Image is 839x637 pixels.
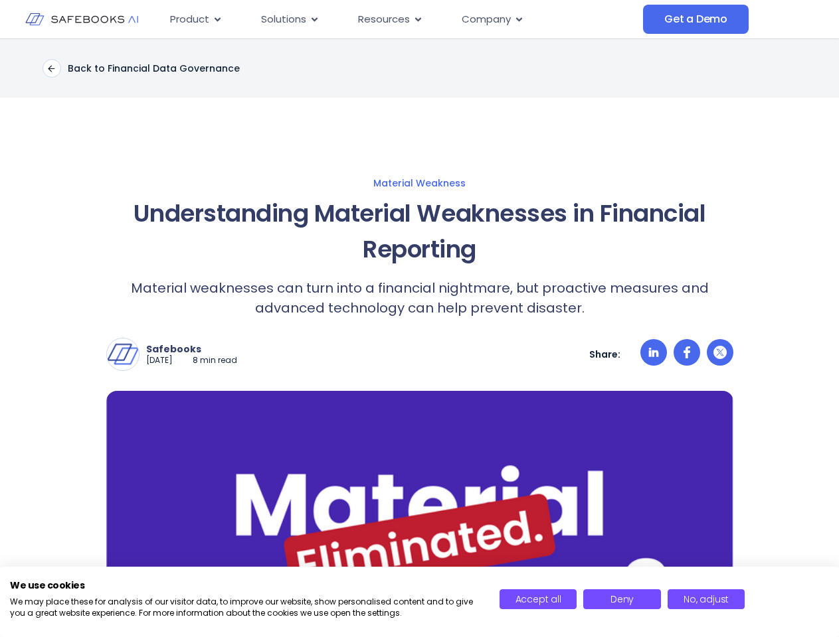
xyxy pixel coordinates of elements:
[684,593,729,606] span: No, adjust
[589,348,620,360] p: Share:
[106,278,733,318] p: Material weaknesses can turn into a financial nightmare, but proactive measures and advanced tech...
[43,59,240,78] a: Back to Financial Data Governance
[193,355,237,366] p: 8 min read
[146,355,173,366] p: [DATE]
[68,62,240,74] p: Back to Financial Data Governance
[159,7,643,33] div: Menu Toggle
[643,5,749,34] a: Get a Demo
[261,12,306,27] span: Solutions
[107,338,139,370] img: Safebooks
[159,7,643,33] nav: Menu
[170,12,209,27] span: Product
[583,589,661,609] button: Deny all cookies
[106,196,733,267] h1: Understanding Material Weaknesses in Financial Reporting
[668,589,745,609] button: Adjust cookie preferences
[358,12,410,27] span: Resources
[462,12,511,27] span: Company
[610,593,634,606] span: Deny
[664,13,727,26] span: Get a Demo
[515,593,561,606] span: Accept all
[10,597,480,619] p: We may place these for analysis of our visitor data, to improve our website, show personalised co...
[500,589,577,609] button: Accept all cookies
[10,579,480,591] h2: We use cookies
[13,177,826,189] a: Material Weakness
[146,343,237,355] p: Safebooks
